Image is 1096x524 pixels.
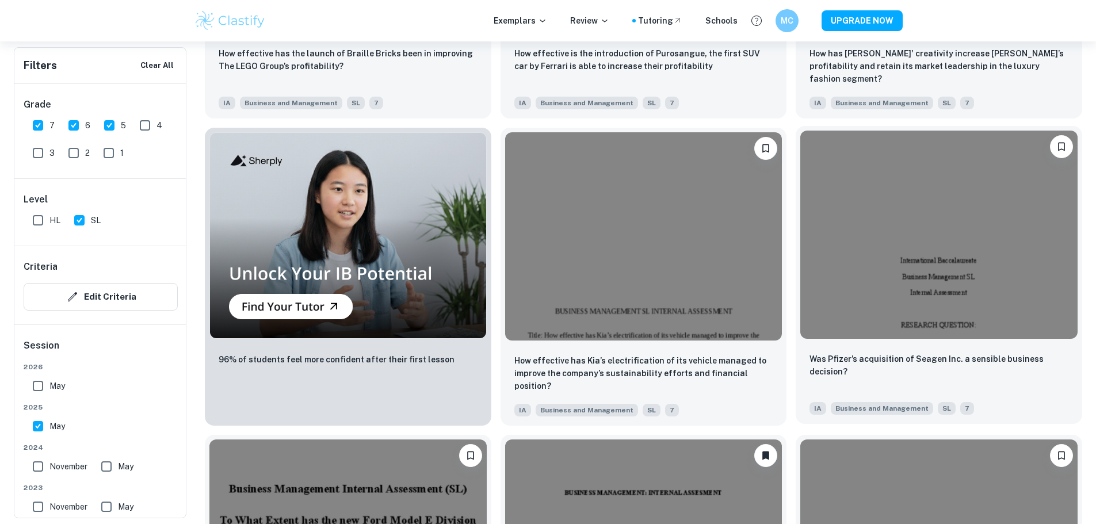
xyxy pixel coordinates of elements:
[49,500,87,513] span: November
[514,47,773,72] p: How effective is the introduction of Purosangue, the first SUV car by Ferrari is able to increase...
[570,14,609,27] p: Review
[705,14,738,27] a: Schools
[536,97,638,109] span: Business and Management
[24,339,178,362] h6: Session
[85,119,90,132] span: 6
[938,97,956,109] span: SL
[24,260,58,274] h6: Criteria
[219,353,455,366] p: 96% of students feel more confident after their first lesson
[809,97,826,109] span: IA
[121,119,126,132] span: 5
[240,97,342,109] span: Business and Management
[1050,135,1073,158] button: Bookmark
[638,14,682,27] a: Tutoring
[49,147,55,159] span: 3
[24,402,178,412] span: 2025
[643,97,660,109] span: SL
[369,97,383,109] span: 7
[49,119,55,132] span: 7
[459,444,482,467] button: Bookmark
[536,404,638,416] span: Business and Management
[219,97,235,109] span: IA
[754,444,777,467] button: Unbookmark
[809,353,1068,378] p: Was Pfizer’s acquisition of Seagen Inc. a sensible business decision?
[347,97,365,109] span: SL
[24,362,178,372] span: 2026
[747,11,766,30] button: Help and Feedback
[938,402,956,415] span: SL
[24,58,57,74] h6: Filters
[85,147,90,159] span: 2
[809,402,826,415] span: IA
[514,354,773,392] p: How effective has Kia’s electrification of its vehicle managed to improve the company’s sustainab...
[91,214,101,227] span: SL
[494,14,547,27] p: Exemplars
[665,404,679,416] span: 7
[24,483,178,493] span: 2023
[514,97,531,109] span: IA
[24,283,178,311] button: Edit Criteria
[209,132,487,338] img: Thumbnail
[120,147,124,159] span: 1
[796,128,1082,425] a: BookmarkWas Pfizer’s acquisition of Seagen Inc. a sensible business decision?IABusiness and Manag...
[960,97,974,109] span: 7
[24,193,178,206] h6: Level
[776,9,799,32] button: MC
[960,402,974,415] span: 7
[49,214,60,227] span: HL
[780,14,793,27] h6: MC
[24,442,178,453] span: 2024
[831,402,933,415] span: Business and Management
[665,97,679,109] span: 7
[754,137,777,160] button: Bookmark
[194,9,267,32] img: Clastify logo
[205,128,491,425] a: Thumbnail96% of students feel more confident after their first lesson
[118,460,133,473] span: May
[643,404,660,416] span: SL
[809,47,1068,85] p: How has Pharrell Williams' creativity increase Louis Vuitton’s profitability and retain its marke...
[1050,444,1073,467] button: Bookmark
[49,420,65,433] span: May
[800,131,1078,338] img: Business and Management IA example thumbnail: Was Pfizer’s acquisition of Seagen Inc.
[156,119,162,132] span: 4
[49,460,87,473] span: November
[822,10,903,31] button: UPGRADE NOW
[49,380,65,392] span: May
[501,128,787,425] a: BookmarkHow effective has Kia’s electrification of its vehicle managed to improve the company’s s...
[118,500,133,513] span: May
[505,132,782,340] img: Business and Management IA example thumbnail: How effective has Kia’s electrification
[514,404,531,416] span: IA
[24,98,178,112] h6: Grade
[219,47,478,72] p: How effective has the launch of Braille Bricks been in improving The LEGO Group’s profitability?
[138,57,177,74] button: Clear All
[831,97,933,109] span: Business and Management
